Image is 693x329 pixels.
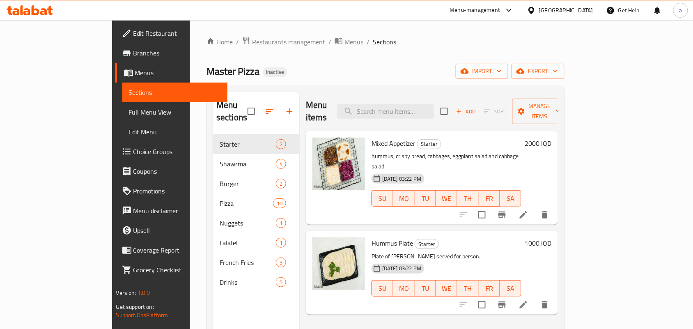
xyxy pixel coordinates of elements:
span: import [462,66,502,76]
span: Menu disclaimer [133,206,221,216]
span: 2 [276,180,286,188]
a: Grocery Checklist [115,260,228,280]
span: SU [375,193,390,205]
span: Sections [129,87,221,97]
div: French Fries [220,258,276,267]
span: Burger [220,179,276,189]
a: Menus [335,37,363,47]
div: Falafel1 [213,233,299,253]
button: TU [415,280,436,297]
span: Get support on: [116,301,154,312]
span: Select section first [479,105,512,118]
a: Coverage Report [115,240,228,260]
img: Mixed Appetizer [312,138,365,190]
span: 10 [273,200,286,207]
p: hummus, crispy bread, cabbages, eggplant salad and cabbage salad. [372,151,521,172]
span: Select section [436,103,453,120]
span: Pizza [220,198,273,208]
button: SU [372,280,393,297]
nav: breadcrumb [207,37,564,47]
span: 2 [276,140,286,148]
a: Menu disclaimer [115,201,228,221]
span: Restaurants management [252,37,325,47]
span: Edit Menu [129,127,221,137]
a: Support.OpsPlatform [116,310,168,320]
span: Sort sections [260,101,280,121]
span: 1.0.0 [138,288,150,298]
span: FR [482,283,497,294]
button: FR [479,280,500,297]
div: Starter2 [213,134,299,154]
span: FR [482,193,497,205]
a: Promotions [115,181,228,201]
a: Edit Menu [122,122,228,142]
a: Edit Restaurant [115,23,228,43]
span: Menus [344,37,363,47]
a: Full Menu View [122,102,228,122]
div: [GEOGRAPHIC_DATA] [539,6,593,15]
a: Edit menu item [519,210,528,220]
span: Starter [418,139,441,149]
div: items [273,198,286,208]
span: Manage items [519,101,561,122]
span: Hummus Plate [372,237,413,249]
a: Menus [115,63,228,83]
span: Drinks [220,277,276,287]
div: Starter [417,139,441,149]
a: Branches [115,43,228,63]
span: WE [439,283,454,294]
span: 1 [276,219,286,227]
span: Add item [453,105,479,118]
button: Add [453,105,479,118]
button: WE [436,190,457,207]
span: Sections [373,37,396,47]
div: items [276,218,286,228]
div: Burger2 [213,174,299,193]
span: Starter [415,239,438,249]
img: Hummus Plate [312,237,365,290]
button: TU [415,190,436,207]
span: 1 [276,239,286,247]
span: TH [461,283,475,294]
div: Nuggets1 [213,213,299,233]
span: MO [397,193,411,205]
h2: Menu sections [216,99,248,124]
span: Nuggets [220,218,276,228]
span: Version: [116,288,136,298]
button: Add section [280,101,299,121]
button: FR [479,190,500,207]
span: Choice Groups [133,147,221,156]
span: Select to update [473,296,491,313]
div: Falafel [220,238,276,248]
p: Plate of [PERSON_NAME] served for person. [372,251,521,262]
li: / [236,37,239,47]
span: 5 [276,278,286,286]
li: / [367,37,369,47]
span: Master Pizza [207,62,259,81]
span: 4 [276,160,286,168]
a: Restaurants management [242,37,325,47]
span: Edit Restaurant [133,28,221,38]
span: SU [375,283,390,294]
span: export [518,66,558,76]
span: a [679,6,682,15]
span: 3 [276,259,286,267]
a: Upsell [115,221,228,240]
span: Grocery Checklist [133,265,221,275]
span: Starter [220,139,276,149]
h6: 1000 IQD [525,237,551,249]
button: Branch-specific-item [492,295,512,315]
div: items [276,179,286,189]
span: Inactive [263,69,287,76]
button: Branch-specific-item [492,205,512,225]
span: MO [397,283,411,294]
div: Pizza10 [213,193,299,213]
div: items [276,277,286,287]
span: Branches [133,48,221,58]
nav: Menu sections [213,131,299,295]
